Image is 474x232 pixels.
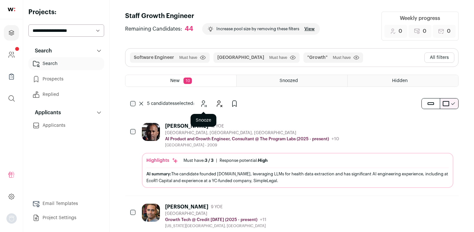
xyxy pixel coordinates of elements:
a: Search [28,57,104,70]
button: Software Engineer [134,54,174,61]
div: Highlights [146,157,178,164]
span: 9 YOE [211,204,222,209]
div: Snooze [191,114,216,127]
button: Snooze [197,97,210,110]
a: Hidden [348,75,458,87]
div: [PERSON_NAME] [165,123,208,129]
img: wellfound-shorthand-0d5821cbd27db2630d0214b213865d53afaa358527fdda9d0ea32b1df1b89c2c.svg [8,8,15,11]
a: Replied [28,88,104,101]
button: All filters [424,52,454,63]
span: 12 YOE [211,124,224,129]
span: +10 [331,137,339,141]
span: Remaining Candidates: [125,25,182,33]
div: [GEOGRAPHIC_DATA], [GEOGRAPHIC_DATA], [GEOGRAPHIC_DATA] [165,130,339,135]
span: Must have [179,55,197,60]
h1: Staff Growth Engineer [125,12,320,21]
a: Email Templates [28,197,104,210]
span: 0 [423,27,426,35]
div: Must have: [183,158,213,163]
h2: Projects: [28,8,104,17]
span: 3 / 3 [205,158,213,162]
button: "Growth" [307,54,328,61]
a: Project Settings [28,211,104,224]
a: Applicants [28,119,104,132]
button: Open dropdown [6,213,17,224]
div: [GEOGRAPHIC_DATA] [165,211,266,216]
button: Search [28,44,104,57]
div: The candidate founded [DOMAIN_NAME], leveraging LLMs for health data extraction and has significa... [146,171,449,184]
div: Weekly progress [400,14,440,22]
div: Response potential: [220,158,268,163]
a: Projects [4,25,19,41]
a: View [304,26,315,32]
span: +11 [260,218,266,222]
p: Applicants [31,109,61,116]
span: 5 candidates [147,101,175,106]
span: New [170,79,180,83]
div: [GEOGRAPHIC_DATA] - 2009 [165,143,339,148]
div: [PERSON_NAME] [165,204,208,210]
button: Hide [212,97,225,110]
img: f8412b49a030553cfa3cc4c92a0de602e9006a960c0374b657ff535fa47b7c19 [142,123,160,141]
span: Must have [269,55,287,60]
span: AI summary: [146,172,171,176]
img: fc4c6e693118ed21ee047383ece4e673762d1ebe4644b920dd47c015ad00cfae.jpg [142,204,160,222]
div: [US_STATE][GEOGRAPHIC_DATA], [GEOGRAPHIC_DATA] [165,223,266,228]
div: 44 [185,25,193,33]
span: High [258,158,268,162]
span: Must have [333,55,351,60]
span: Hidden [392,79,408,83]
p: Increase pool size by removing these filters [216,26,299,32]
span: selected: [147,100,194,107]
span: Snoozed [280,79,298,83]
span: 0 [447,27,450,35]
ul: | [183,158,268,163]
span: 10 [183,78,192,84]
a: Company Lists [4,69,19,84]
a: Prospects [28,73,104,86]
button: Applicants [28,106,104,119]
button: [GEOGRAPHIC_DATA] [217,54,264,61]
p: Growth Tech @ Credit [DATE] (2025 - present) [165,217,257,222]
a: Snoozed [237,75,347,87]
p: Search [31,47,52,55]
a: [PERSON_NAME] 12 YOE [GEOGRAPHIC_DATA], [GEOGRAPHIC_DATA], [GEOGRAPHIC_DATA] AI Product and Growt... [142,123,453,188]
p: AI Product and Growth Engineer, Consultant @ The Program Labs (2025 - present) [165,136,329,142]
a: Company and ATS Settings [4,47,19,62]
button: Add to Prospects [228,97,241,110]
img: nopic.png [6,213,17,224]
span: 0 [399,27,402,35]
